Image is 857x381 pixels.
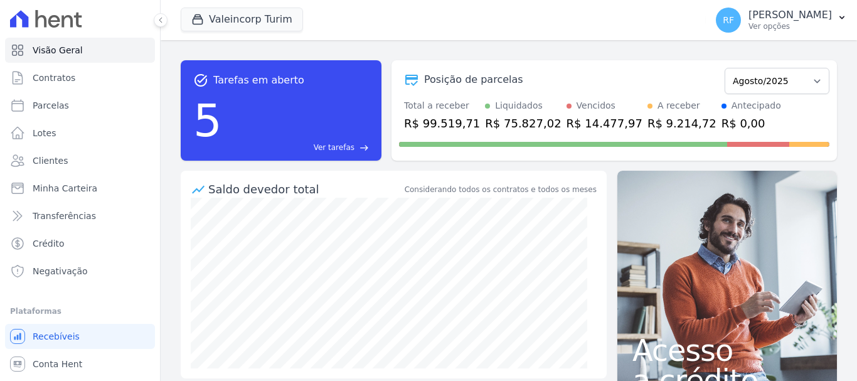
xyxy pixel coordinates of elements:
[227,142,369,153] a: Ver tarefas east
[748,9,832,21] p: [PERSON_NAME]
[33,154,68,167] span: Clientes
[5,231,155,256] a: Crédito
[5,121,155,146] a: Lotes
[359,143,369,153] span: east
[193,88,222,153] div: 5
[33,127,56,139] span: Lotes
[706,3,857,38] button: RF [PERSON_NAME] Ver opções
[314,142,354,153] span: Ver tarefas
[5,324,155,349] a: Recebíveis
[5,148,155,173] a: Clientes
[732,99,781,112] div: Antecipado
[424,72,523,87] div: Posição de parcelas
[721,115,781,132] div: R$ 0,00
[5,351,155,377] a: Conta Hent
[5,65,155,90] a: Contratos
[723,16,734,24] span: RF
[5,176,155,201] a: Minha Carteira
[404,115,480,132] div: R$ 99.519,71
[748,21,832,31] p: Ver opções
[33,358,82,370] span: Conta Hent
[33,72,75,84] span: Contratos
[181,8,303,31] button: Valeincorp Turim
[33,330,80,343] span: Recebíveis
[33,182,97,195] span: Minha Carteira
[404,99,480,112] div: Total a receber
[5,93,155,118] a: Parcelas
[10,304,150,319] div: Plataformas
[33,99,69,112] span: Parcelas
[213,73,304,88] span: Tarefas em aberto
[33,237,65,250] span: Crédito
[647,115,716,132] div: R$ 9.214,72
[208,181,402,198] div: Saldo devedor total
[657,99,700,112] div: A receber
[5,259,155,284] a: Negativação
[632,335,822,365] span: Acesso
[33,210,96,222] span: Transferências
[33,265,88,277] span: Negativação
[567,115,642,132] div: R$ 14.477,97
[193,73,208,88] span: task_alt
[405,184,597,195] div: Considerando todos os contratos e todos os meses
[485,115,561,132] div: R$ 75.827,02
[33,44,83,56] span: Visão Geral
[577,99,615,112] div: Vencidos
[5,203,155,228] a: Transferências
[495,99,543,112] div: Liquidados
[5,38,155,63] a: Visão Geral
